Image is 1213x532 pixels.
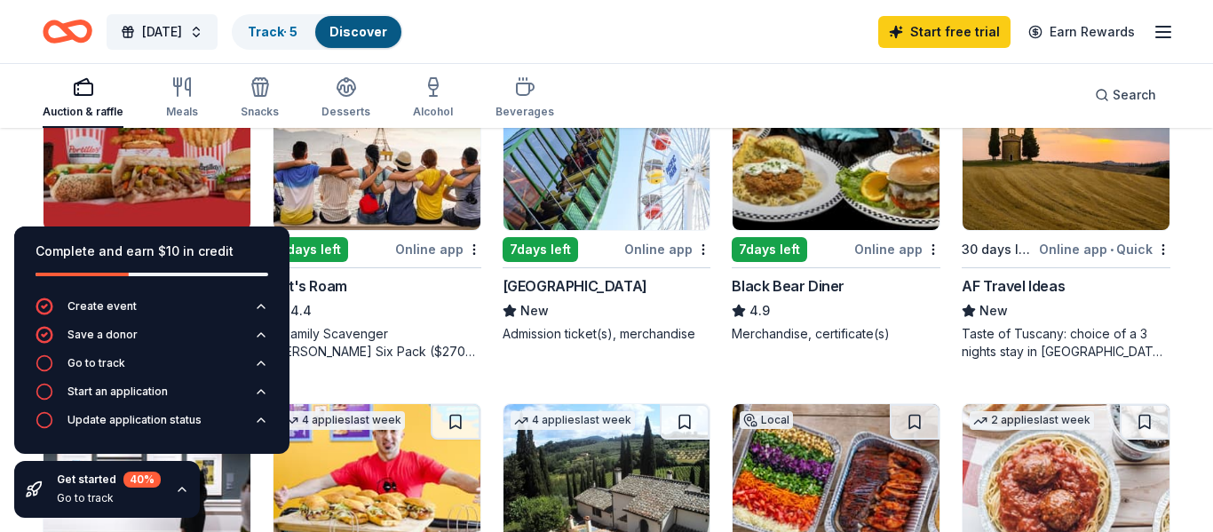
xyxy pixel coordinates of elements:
[733,61,939,230] img: Image for Black Bear Diner
[248,24,297,39] a: Track· 5
[732,237,807,262] div: 7 days left
[232,14,403,50] button: Track· 5Discover
[503,60,711,343] a: Image for Pacific ParkLocal7days leftOnline app[GEOGRAPHIC_DATA]NewAdmission ticket(s), merchandise
[503,325,711,343] div: Admission ticket(s), merchandise
[281,411,405,430] div: 4 applies last week
[36,383,268,411] button: Start an application
[503,61,710,230] img: Image for Pacific Park
[962,275,1065,297] div: AF Travel Ideas
[67,328,138,342] div: Save a donor
[43,60,251,343] a: Image for Portillo'sTop rated3 applieslast week23 days leftOnline app[PERSON_NAME]5.0Food, gift c...
[67,299,137,314] div: Create event
[36,241,268,262] div: Complete and earn $10 in credit
[44,61,250,230] img: Image for Portillo's
[273,60,481,361] a: Image for Let's Roam3 applieslast week7days leftOnline appLet's Roam4.43 Family Scavenger [PERSON...
[970,411,1094,430] div: 2 applies last week
[67,356,125,370] div: Go to track
[1113,84,1156,106] span: Search
[413,69,453,128] button: Alcohol
[36,354,268,383] button: Go to track
[107,14,218,50] button: [DATE]
[36,298,268,326] button: Create event
[57,491,161,505] div: Go to track
[413,105,453,119] div: Alcohol
[511,411,635,430] div: 4 applies last week
[123,472,161,488] div: 40 %
[624,238,710,260] div: Online app
[732,60,940,343] a: Image for Black Bear DinerTop rated5 applieslast week7days leftOnline appBlack Bear Diner4.9Merch...
[57,472,161,488] div: Get started
[36,326,268,354] button: Save a donor
[962,60,1170,361] a: Image for AF Travel Ideas13 applieslast week30 days leftOnline app•QuickAF Travel IdeasNewTaste o...
[241,105,279,119] div: Snacks
[274,61,480,230] img: Image for Let's Roam
[496,105,554,119] div: Beverages
[740,411,793,429] div: Local
[878,16,1011,48] a: Start free trial
[321,105,370,119] div: Desserts
[1039,238,1170,260] div: Online app Quick
[241,69,279,128] button: Snacks
[520,300,549,322] span: New
[732,325,940,343] div: Merchandise, certificate(s)
[329,24,387,39] a: Discover
[273,275,347,297] div: Let's Roam
[273,325,481,361] div: 3 Family Scavenger [PERSON_NAME] Six Pack ($270 Value), 2 Date Night Scavenger [PERSON_NAME] Two ...
[67,385,168,399] div: Start an application
[142,21,182,43] span: [DATE]
[496,69,554,128] button: Beverages
[43,69,123,128] button: Auction & raffle
[1018,16,1146,48] a: Earn Rewards
[979,300,1008,322] span: New
[732,275,844,297] div: Black Bear Diner
[962,325,1170,361] div: Taste of Tuscany: choice of a 3 nights stay in [GEOGRAPHIC_DATA] or a 5 night stay in [GEOGRAPHIC...
[1110,242,1114,257] span: •
[166,105,198,119] div: Meals
[43,105,123,119] div: Auction & raffle
[67,413,202,427] div: Update application status
[36,411,268,440] button: Update application status
[321,69,370,128] button: Desserts
[962,239,1035,260] div: 30 days left
[273,237,348,262] div: 7 days left
[43,11,92,52] a: Home
[166,69,198,128] button: Meals
[1081,77,1170,113] button: Search
[503,275,647,297] div: [GEOGRAPHIC_DATA]
[963,61,1169,230] img: Image for AF Travel Ideas
[854,238,940,260] div: Online app
[503,237,578,262] div: 7 days left
[749,300,770,322] span: 4.9
[395,238,481,260] div: Online app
